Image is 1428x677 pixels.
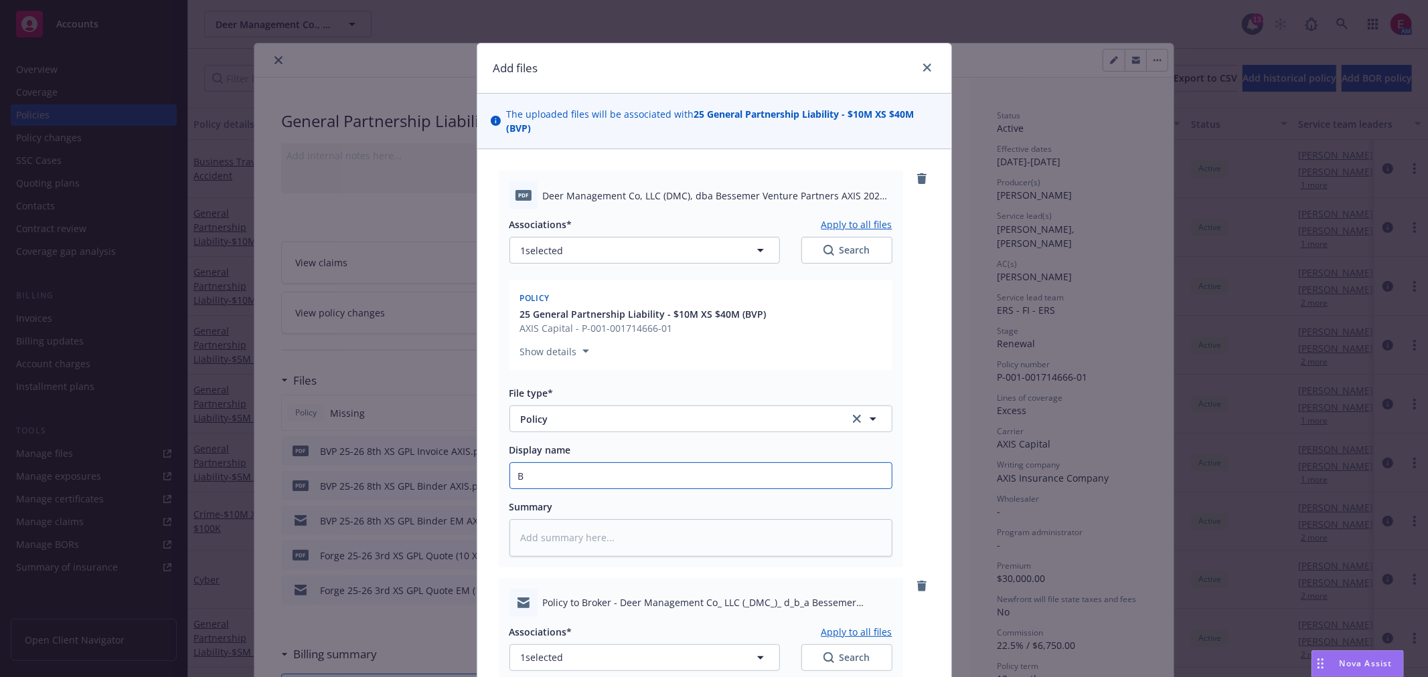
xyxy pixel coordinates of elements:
[914,578,930,594] a: remove
[543,595,892,609] span: Policy to Broker - Deer Management Co_ LLC (_DMC_)_ d_b_a Bessemer Venture Partners - P-001-00171...
[509,405,892,432] button: Policyclear selection
[849,411,865,427] a: clear selection
[1312,651,1329,676] div: Drag to move
[1312,650,1404,677] button: Nova Assist
[1340,658,1393,669] span: Nova Assist
[509,387,554,399] span: File type*
[509,500,553,513] span: Summary
[521,412,831,426] span: Policy
[510,463,892,488] input: Add display name here...
[509,444,571,456] span: Display name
